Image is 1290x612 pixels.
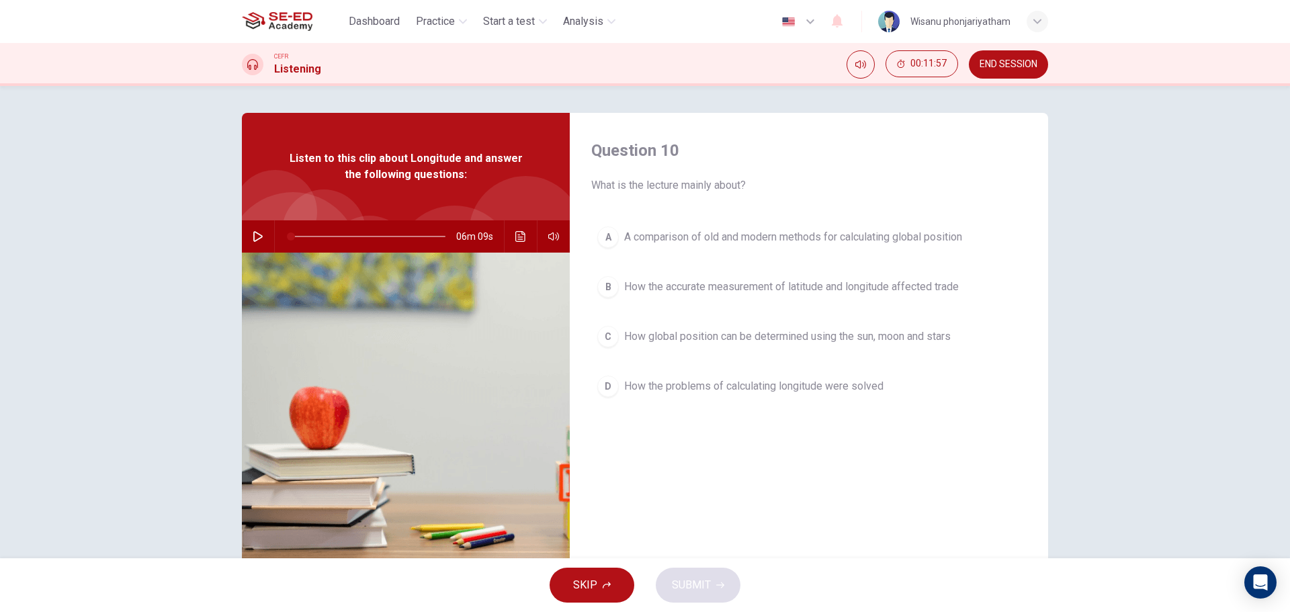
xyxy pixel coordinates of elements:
button: CHow global position can be determined using the sun, moon and stars [591,320,1027,353]
button: Click to see the audio transcription [510,220,531,253]
span: Listen to this clip about Longitude and answer the following questions: [286,150,526,183]
span: How the problems of calculating longitude were solved [624,378,884,394]
button: BHow the accurate measurement of latitude and longitude affected trade [591,270,1027,304]
span: Practice [416,13,455,30]
span: SKIP [573,576,597,595]
button: 00:11:57 [886,50,958,77]
button: Practice [411,9,472,34]
div: A [597,226,619,248]
img: Profile picture [878,11,900,32]
span: Start a test [483,13,535,30]
img: Listen to this clip about Longitude and answer the following questions: [242,253,570,580]
span: What is the lecture mainly about? [591,177,1027,193]
span: Analysis [563,13,603,30]
button: DHow the problems of calculating longitude were solved [591,369,1027,403]
div: C [597,326,619,347]
div: Mute [847,50,875,79]
div: Hide [886,50,958,79]
img: en [780,17,797,27]
button: END SESSION [969,50,1048,79]
span: 00:11:57 [910,58,947,69]
button: Start a test [478,9,552,34]
div: Open Intercom Messenger [1244,566,1277,599]
span: A comparison of old and modern methods for calculating global position [624,229,962,245]
a: SE-ED Academy logo [242,8,343,35]
div: D [597,376,619,397]
img: SE-ED Academy logo [242,8,312,35]
span: END SESSION [980,59,1037,70]
h4: Question 10 [591,140,1027,161]
button: Dashboard [343,9,405,34]
button: AA comparison of old and modern methods for calculating global position [591,220,1027,254]
div: B [597,276,619,298]
h1: Listening [274,61,321,77]
span: 06m 09s [456,220,504,253]
span: Dashboard [349,13,400,30]
button: Analysis [558,9,621,34]
button: SKIP [550,568,634,603]
div: Wisanu phonjariyatham [910,13,1010,30]
span: How the accurate measurement of latitude and longitude affected trade [624,279,959,295]
span: CEFR [274,52,288,61]
span: How global position can be determined using the sun, moon and stars [624,329,951,345]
